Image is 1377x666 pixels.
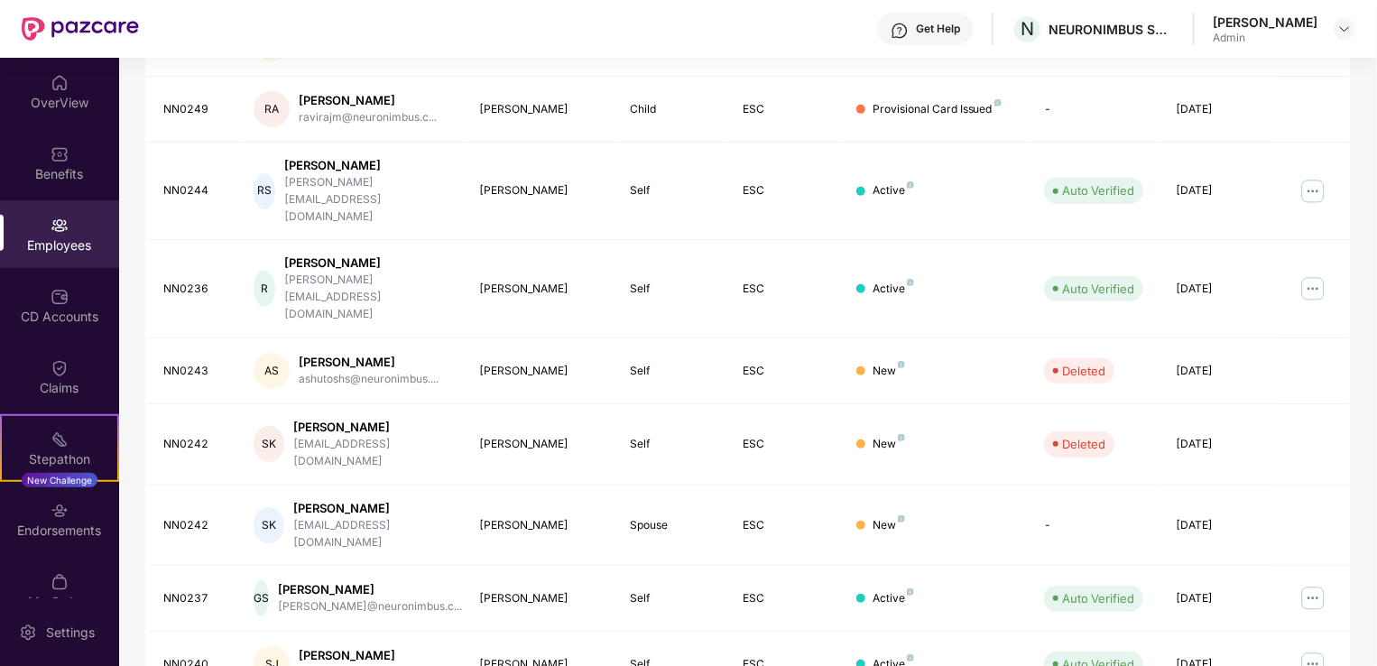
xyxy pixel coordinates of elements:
img: svg+xml;base64,PHN2ZyBpZD0iRW1wbG95ZWVzIiB4bWxucz0iaHR0cDovL3d3dy53My5vcmcvMjAwMC9zdmciIHdpZHRoPS... [51,217,69,235]
div: Self [630,436,714,453]
div: NN0242 [163,517,225,534]
div: [PERSON_NAME] [293,419,451,436]
div: RS [254,173,275,209]
div: Child [630,101,714,118]
div: [PERSON_NAME] [293,500,451,517]
div: New Challenge [22,473,97,487]
div: Stepathon [2,450,117,468]
div: ESC [744,363,827,380]
img: svg+xml;base64,PHN2ZyBpZD0iRHJvcGRvd24tMzJ4MzIiIHhtbG5zPSJodHRwOi8vd3d3LnczLm9yZy8yMDAwL3N2ZyIgd2... [1337,22,1352,36]
div: [PERSON_NAME] [480,182,602,199]
div: [PERSON_NAME] [278,581,462,598]
img: New Pazcare Logo [22,17,139,41]
img: svg+xml;base64,PHN2ZyB4bWxucz0iaHR0cDovL3d3dy53My5vcmcvMjAwMC9zdmciIHdpZHRoPSI4IiBoZWlnaHQ9IjgiIH... [907,181,914,189]
img: svg+xml;base64,PHN2ZyBpZD0iTXlfT3JkZXJzIiBkYXRhLW5hbWU9Ik15IE9yZGVycyIgeG1sbnM9Imh0dHA6Ly93d3cudz... [51,573,69,591]
div: New [873,363,905,380]
div: ESC [744,436,827,453]
div: Self [630,182,714,199]
div: GS [254,580,269,616]
img: svg+xml;base64,PHN2ZyB4bWxucz0iaHR0cDovL3d3dy53My5vcmcvMjAwMC9zdmciIHdpZHRoPSI4IiBoZWlnaHQ9IjgiIH... [898,434,905,441]
div: Get Help [916,22,960,36]
div: [PERSON_NAME] [480,590,602,607]
div: [PERSON_NAME] [284,254,450,272]
img: svg+xml;base64,PHN2ZyBpZD0iU2V0dGluZy0yMHgyMCIgeG1sbnM9Imh0dHA6Ly93d3cudzMub3JnLzIwMDAvc3ZnIiB3aW... [19,624,37,642]
div: [DATE] [1176,517,1260,534]
div: Admin [1213,31,1317,45]
img: svg+xml;base64,PHN2ZyB4bWxucz0iaHR0cDovL3d3dy53My5vcmcvMjAwMC9zdmciIHdpZHRoPSI4IiBoZWlnaHQ9IjgiIH... [898,515,905,523]
div: [PERSON_NAME] [480,281,602,298]
img: svg+xml;base64,PHN2ZyB4bWxucz0iaHR0cDovL3d3dy53My5vcmcvMjAwMC9zdmciIHdpZHRoPSI4IiBoZWlnaHQ9IjgiIH... [907,279,914,286]
div: [PERSON_NAME] [1213,14,1317,31]
div: SK [254,507,284,543]
div: Active [873,281,914,298]
img: svg+xml;base64,PHN2ZyBpZD0iRW5kb3JzZW1lbnRzIiB4bWxucz0iaHR0cDovL3d3dy53My5vcmcvMjAwMC9zdmciIHdpZH... [51,502,69,520]
img: svg+xml;base64,PHN2ZyB4bWxucz0iaHR0cDovL3d3dy53My5vcmcvMjAwMC9zdmciIHdpZHRoPSI4IiBoZWlnaHQ9IjgiIH... [907,654,914,661]
td: - [1030,486,1161,567]
div: [DATE] [1176,436,1260,453]
div: New [873,436,905,453]
div: [PERSON_NAME] [299,354,439,371]
img: svg+xml;base64,PHN2ZyB4bWxucz0iaHR0cDovL3d3dy53My5vcmcvMjAwMC9zdmciIHdpZHRoPSIyMSIgaGVpZ2h0PSIyMC... [51,430,69,449]
img: svg+xml;base64,PHN2ZyB4bWxucz0iaHR0cDovL3d3dy53My5vcmcvMjAwMC9zdmciIHdpZHRoPSI4IiBoZWlnaHQ9IjgiIH... [907,588,914,596]
div: Self [630,281,714,298]
div: R [254,271,275,307]
div: Auto Verified [1062,280,1134,298]
div: NN0242 [163,436,225,453]
div: NN0243 [163,363,225,380]
div: ravirajm@neuronimbus.c... [299,109,437,126]
div: Self [630,363,714,380]
div: [PERSON_NAME] [480,436,602,453]
div: [EMAIL_ADDRESS][DOMAIN_NAME] [293,517,451,551]
img: manageButton [1298,584,1327,613]
div: [PERSON_NAME] [480,363,602,380]
div: NN0244 [163,182,225,199]
div: Deleted [1062,435,1105,453]
div: ashutoshs@neuronimbus.... [299,371,439,388]
div: ESC [744,182,827,199]
div: [DATE] [1176,281,1260,298]
div: [PERSON_NAME] [480,517,602,534]
div: [EMAIL_ADDRESS][DOMAIN_NAME] [293,436,451,470]
img: svg+xml;base64,PHN2ZyBpZD0iSGVscC0zMngzMiIgeG1sbnM9Imh0dHA6Ly93d3cudzMub3JnLzIwMDAvc3ZnIiB3aWR0aD... [891,22,909,40]
span: N [1021,18,1034,40]
div: [PERSON_NAME] [299,92,437,109]
div: [DATE] [1176,182,1260,199]
img: svg+xml;base64,PHN2ZyBpZD0iQ0RfQWNjb3VudHMiIGRhdGEtbmFtZT0iQ0QgQWNjb3VudHMiIHhtbG5zPSJodHRwOi8vd3... [51,288,69,306]
div: ESC [744,517,827,534]
div: [PERSON_NAME] [299,647,434,664]
div: [PERSON_NAME] [480,101,602,118]
div: Spouse [630,517,714,534]
div: Deleted [1062,362,1105,380]
img: manageButton [1298,274,1327,303]
img: svg+xml;base64,PHN2ZyBpZD0iQ2xhaW0iIHhtbG5zPSJodHRwOi8vd3d3LnczLm9yZy8yMDAwL3N2ZyIgd2lkdGg9IjIwIi... [51,359,69,377]
img: manageButton [1298,177,1327,206]
div: Settings [41,624,100,642]
div: [PERSON_NAME]@neuronimbus.c... [278,598,462,615]
div: Auto Verified [1062,589,1134,607]
div: Self [630,590,714,607]
div: Active [873,590,914,607]
div: [PERSON_NAME][EMAIL_ADDRESS][DOMAIN_NAME] [284,174,450,226]
img: svg+xml;base64,PHN2ZyBpZD0iQmVuZWZpdHMiIHhtbG5zPSJodHRwOi8vd3d3LnczLm9yZy8yMDAwL3N2ZyIgd2lkdGg9Ij... [51,145,69,163]
div: ESC [744,281,827,298]
td: - [1030,77,1161,143]
div: Active [873,182,914,199]
div: AS [254,353,290,389]
div: NEURONIMBUS SOFTWARE SERVICES PRIVATE LIMITED [1049,21,1175,38]
img: svg+xml;base64,PHN2ZyBpZD0iSG9tZSIgeG1sbnM9Imh0dHA6Ly93d3cudzMub3JnLzIwMDAvc3ZnIiB3aWR0aD0iMjAiIG... [51,74,69,92]
div: [DATE] [1176,363,1260,380]
div: [DATE] [1176,590,1260,607]
div: NN0237 [163,590,225,607]
div: RA [254,91,290,127]
div: ESC [744,101,827,118]
div: NN0236 [163,281,225,298]
div: Auto Verified [1062,181,1134,199]
div: [PERSON_NAME][EMAIL_ADDRESS][DOMAIN_NAME] [284,272,450,323]
div: NN0249 [163,101,225,118]
div: ESC [744,590,827,607]
div: [DATE] [1176,101,1260,118]
img: svg+xml;base64,PHN2ZyB4bWxucz0iaHR0cDovL3d3dy53My5vcmcvMjAwMC9zdmciIHdpZHRoPSI4IiBoZWlnaHQ9IjgiIH... [898,361,905,368]
div: SK [254,426,284,462]
img: svg+xml;base64,PHN2ZyB4bWxucz0iaHR0cDovL3d3dy53My5vcmcvMjAwMC9zdmciIHdpZHRoPSI4IiBoZWlnaHQ9IjgiIH... [994,99,1002,106]
div: Provisional Card Issued [873,101,1002,118]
